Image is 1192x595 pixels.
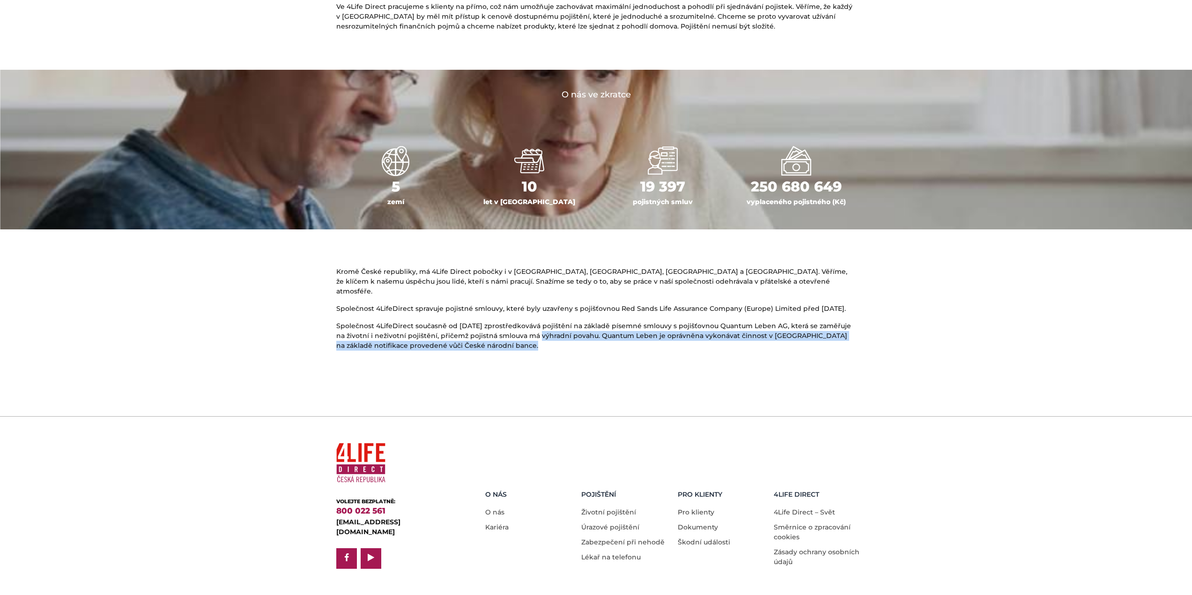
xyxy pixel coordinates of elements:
[381,146,411,176] img: bílá ikona webu
[485,508,504,516] a: O nás
[336,267,856,296] p: Kromě České republiky, má 4Life Direct pobočky i v [GEOGRAPHIC_DATA], [GEOGRAPHIC_DATA], [GEOGRAP...
[603,197,723,207] div: pojistných smluv
[581,491,671,499] h5: Pojištění
[678,491,767,499] h5: Pro Klienty
[678,508,714,516] a: Pro klienty
[581,538,665,546] a: Zabezpečení při nehodě
[774,508,835,516] a: 4Life Direct – Svět
[485,523,509,531] a: Kariéra
[781,146,811,176] img: bankovky a mince bilá ikona
[336,439,385,486] img: 4Life Direct Česká republika logo
[470,197,589,207] div: let v [GEOGRAPHIC_DATA]
[774,548,859,566] a: Zásady ochrany osobních údajů
[678,538,730,546] a: Škodní události
[336,498,456,506] div: VOLEJTE BEZPLATNĚ:
[336,321,856,351] p: Společnost 4LifeDirect současně od [DATE] zprostředkovává pojištění na základě písemné smlouvy s ...
[581,553,641,561] a: Lékař na telefonu
[336,2,856,31] p: Ve 4Life Direct pracujeme s klienty na přímo, což nám umožňuje zachovávat maximální jednoduchost ...
[485,491,575,499] h5: O nás
[336,176,456,197] div: 5
[336,88,856,101] h4: O nás ve zkratce
[603,176,723,197] div: 19 397
[470,176,589,197] div: 10
[648,146,678,176] img: ikona tři lidé
[678,523,718,531] a: Dokumenty
[737,176,856,197] div: 250 680 649
[336,506,385,515] a: 800 022 561
[737,197,856,207] div: vyplaceného pojistného (Kč)
[336,304,856,314] p: Společnost 4LifeDirect spravuje pojistné smlouvy, které byly uzavřeny s pojišťovnou Red Sands Lif...
[581,508,636,516] a: Životní pojištění
[774,491,863,499] h5: 4LIFE DIRECT
[581,523,639,531] a: Úrazové pojištění
[336,197,456,207] div: zemí
[774,523,851,541] a: Směrnice o zpracování cookies
[514,146,544,176] img: bilá ikona kalendáře
[336,518,400,536] a: [EMAIL_ADDRESS][DOMAIN_NAME]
